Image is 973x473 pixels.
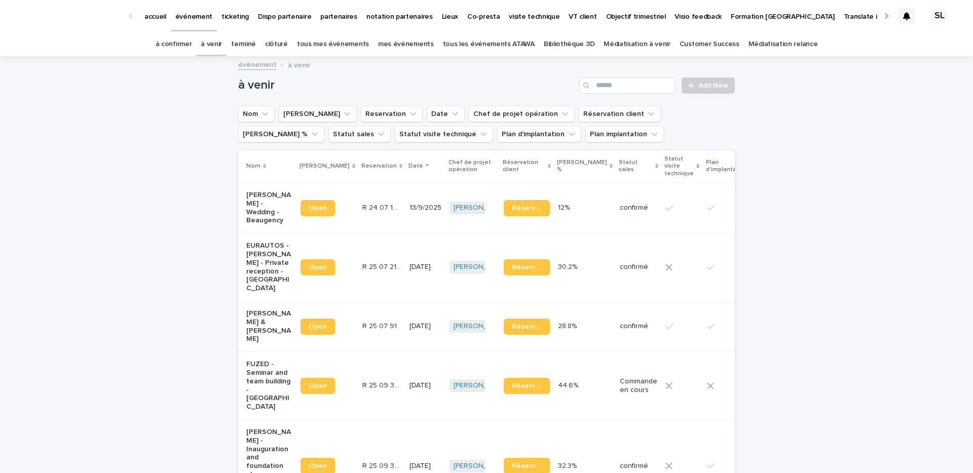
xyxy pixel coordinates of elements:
[301,200,335,216] a: Open
[309,205,327,212] span: Open
[238,233,818,301] tr: EURAUTOS - [PERSON_NAME] - Private reception - [GEOGRAPHIC_DATA]OpenR 25 07 2127R 25 07 2127 [DAT...
[361,106,423,122] button: Reservation
[448,157,497,176] p: Chef de projet opération
[512,462,542,469] span: Réservation
[512,382,542,389] span: Réservation
[265,32,288,56] a: clôturé
[557,157,607,176] p: [PERSON_NAME] %
[362,202,403,212] p: R 24 07 1026
[503,157,545,176] p: Réservation client
[301,259,335,275] a: Open
[620,377,657,395] p: Commande en cours
[558,320,579,331] p: 28.8%
[362,460,403,470] p: R 25 09 397
[362,320,399,331] p: R 25 07 91
[409,381,441,390] p: [DATE]
[246,242,292,293] p: EURAUTOS - [PERSON_NAME] - Private reception - [GEOGRAPHIC_DATA]
[558,460,579,470] p: 32.3%
[620,462,657,470] p: confirmé
[279,106,357,122] button: Lien Stacker
[201,32,222,56] a: à venir
[409,204,441,212] p: 13/9/2025
[454,204,509,212] a: [PERSON_NAME]
[409,263,441,271] p: [DATE]
[680,32,739,56] a: Customer Success
[706,157,748,176] p: Plan d'implantation
[454,381,509,390] a: [PERSON_NAME]
[20,6,119,26] img: Ls34BcGeRexTGTNfXpUC
[408,161,423,172] p: Date
[362,379,403,390] p: R 25 09 395
[585,126,664,142] button: Plan implantation
[309,264,327,271] span: Open
[504,378,550,394] a: Réservation
[328,126,391,142] button: Statut sales
[309,382,327,389] span: Open
[620,322,657,331] p: confirmé
[238,78,575,93] h1: à venir
[361,161,397,172] p: Reservation
[238,352,818,420] tr: FUZED - Seminar and team building - [GEOGRAPHIC_DATA]OpenR 25 09 395R 25 09 395 [DATE][PERSON_NAM...
[427,106,465,122] button: Date
[246,161,260,172] p: Nom
[454,462,509,470] a: [PERSON_NAME]
[512,323,542,330] span: Réservation
[246,360,292,411] p: FUZED - Seminar and team building - [GEOGRAPHIC_DATA]
[504,319,550,335] a: Réservation
[544,32,594,56] a: Bibliothèque 3D
[238,106,275,122] button: Nom
[454,263,509,271] a: [PERSON_NAME]
[246,309,292,343] p: [PERSON_NAME] & [PERSON_NAME]
[698,82,728,89] span: Add New
[309,323,327,330] span: Open
[378,32,434,56] a: mes événements
[682,77,735,94] a: Add New
[409,462,441,470] p: [DATE]
[454,322,509,331] a: [PERSON_NAME]
[300,161,350,172] p: [PERSON_NAME]
[409,322,441,331] p: [DATE]
[664,153,694,179] p: Statut visite technique
[288,59,310,70] p: à venir
[512,205,542,212] span: Réservation
[558,379,580,390] p: 44.6%
[620,204,657,212] p: confirmé
[443,32,535,56] a: tous les événements ATAWA
[558,261,579,271] p: 30.2%
[504,259,550,275] a: Réservation
[579,106,661,122] button: Réservation client
[619,157,653,176] p: Statut sales
[246,191,292,225] p: [PERSON_NAME] - Wedding - Beaugency
[579,77,676,94] input: Search
[231,32,256,56] a: terminé
[604,32,670,56] a: Médiatisation à venir
[297,32,369,56] a: tous mes événements
[512,264,542,271] span: Réservation
[469,106,575,122] button: Chef de projet opération
[504,200,550,216] a: Réservation
[497,126,581,142] button: Plan d'implantation
[931,8,948,24] div: SL
[301,378,335,394] a: Open
[362,261,403,271] p: R 25 07 2127
[238,126,324,142] button: Marge %
[558,202,572,212] p: 12%
[238,301,818,351] tr: [PERSON_NAME] & [PERSON_NAME]OpenR 25 07 91R 25 07 91 [DATE][PERSON_NAME] Réservation28.8%28.8% c...
[238,58,277,70] a: événement
[395,126,493,142] button: Statut visite technique
[749,32,818,56] a: Médiatisation relance
[238,182,818,233] tr: [PERSON_NAME] - Wedding - BeaugencyOpenR 24 07 1026R 24 07 1026 13/9/2025[PERSON_NAME] Réservatio...
[620,263,657,271] p: confirmé
[301,319,335,335] a: Open
[156,32,192,56] a: à confirmer
[309,462,327,469] span: Open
